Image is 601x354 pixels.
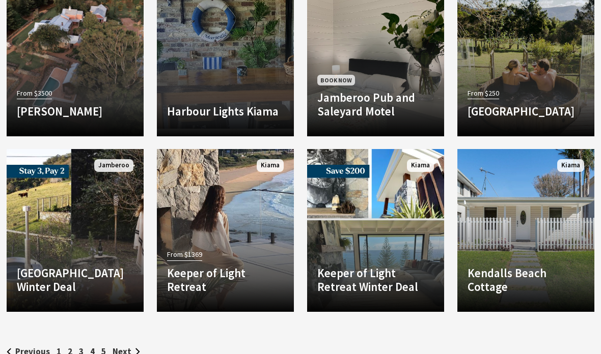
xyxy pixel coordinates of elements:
h4: Keeper of Light Retreat [167,266,284,294]
span: Jamberoo [94,159,133,172]
span: Kiama [557,159,584,172]
a: Another Image Used Keeper of Light Retreat Winter Deal Kiama [307,149,444,312]
h4: [GEOGRAPHIC_DATA] Winter Deal [17,266,133,294]
span: Kiama [407,159,434,172]
h4: Jamberoo Pub and Saleyard Motel [317,91,434,119]
a: From $1369 Keeper of Light Retreat Kiama [157,149,294,312]
span: Book Now [317,75,355,85]
h4: Harbour Lights Kiama [167,104,284,119]
h4: Keeper of Light Retreat Winter Deal [317,266,434,294]
a: Another Image Used Kendalls Beach Cottage Kiama [457,149,594,312]
span: Kiama [257,159,284,172]
h4: [GEOGRAPHIC_DATA] [468,104,584,119]
span: From $250 [468,87,499,99]
h4: Kendalls Beach Cottage [468,266,584,294]
h4: [PERSON_NAME] [17,104,133,119]
span: From $3500 [17,87,52,99]
span: From $1369 [167,249,202,260]
a: Another Image Used [GEOGRAPHIC_DATA] Winter Deal Jamberoo [7,149,144,312]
